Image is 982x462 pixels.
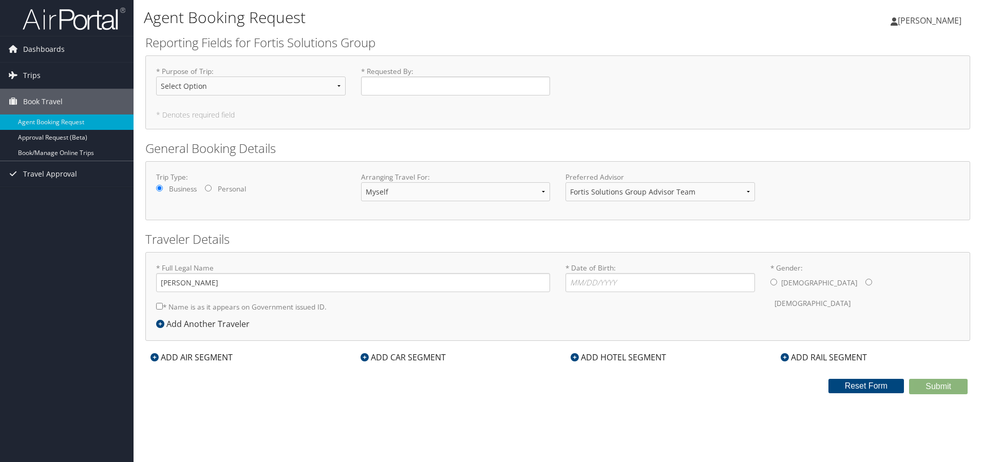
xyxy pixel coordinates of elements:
label: [DEMOGRAPHIC_DATA] [781,273,857,293]
h1: Agent Booking Request [144,7,696,28]
label: * Purpose of Trip : [156,66,346,104]
label: [DEMOGRAPHIC_DATA] [775,294,851,313]
input: * Gender:[DEMOGRAPHIC_DATA][DEMOGRAPHIC_DATA] [770,279,777,285]
label: * Gender: [770,263,960,314]
label: Trip Type: [156,172,346,182]
h5: * Denotes required field [156,111,959,119]
span: [PERSON_NAME] [898,15,961,26]
div: ADD RAIL SEGMENT [776,351,872,363]
button: Reset Form [828,379,904,393]
div: ADD AIR SEGMENT [145,351,238,363]
h2: Traveler Details [145,230,970,248]
div: ADD HOTEL SEGMENT [565,351,671,363]
h2: Reporting Fields for Fortis Solutions Group [145,34,970,51]
input: * Gender:[DEMOGRAPHIC_DATA][DEMOGRAPHIC_DATA] [865,279,872,285]
select: * Purpose of Trip: [156,76,346,95]
span: Travel Approval [23,161,77,187]
input: * Date of Birth: [565,273,755,292]
span: Trips [23,63,41,88]
label: Personal [218,184,246,194]
div: Add Another Traveler [156,318,255,330]
span: Dashboards [23,36,65,62]
label: * Full Legal Name [156,263,550,292]
label: * Requested By : [361,66,551,95]
input: * Requested By: [361,76,551,95]
label: Business [169,184,197,194]
a: [PERSON_NAME] [891,5,972,36]
img: airportal-logo.png [23,7,125,31]
label: * Name is as it appears on Government issued ID. [156,297,327,316]
div: ADD CAR SEGMENT [355,351,451,363]
label: * Date of Birth: [565,263,755,292]
h2: General Booking Details [145,140,970,157]
span: Book Travel [23,89,63,114]
input: * Full Legal Name [156,273,550,292]
label: Preferred Advisor [565,172,755,182]
label: Arranging Travel For: [361,172,551,182]
input: * Name is as it appears on Government issued ID. [156,303,163,310]
button: Submit [909,379,968,394]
